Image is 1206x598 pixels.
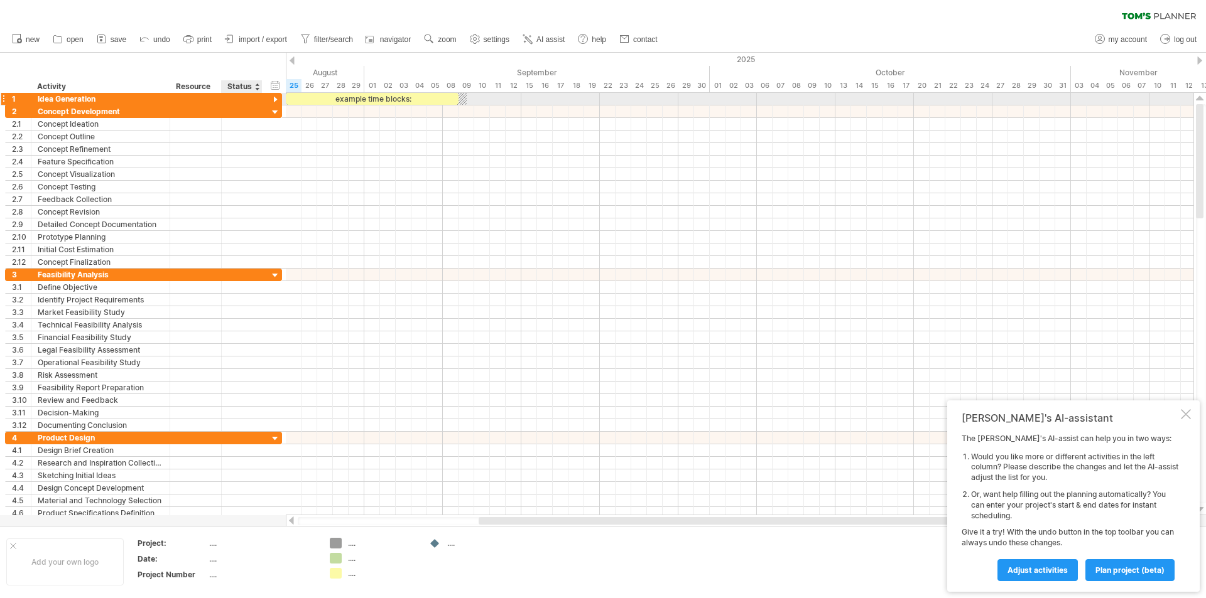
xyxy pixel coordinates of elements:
div: Thursday, 28 August 2025 [333,79,349,92]
div: Tuesday, 11 November 2025 [1165,79,1181,92]
div: Prototype Planning [38,231,163,243]
div: Friday, 3 October 2025 [741,79,757,92]
div: 4.3 [12,469,31,481]
span: contact [633,35,658,44]
div: Status [227,80,255,93]
div: Documenting Conclusion [38,419,163,431]
div: The [PERSON_NAME]'s AI-assist can help you in two ways: Give it a try! With the undo button in th... [962,434,1178,580]
div: Monday, 3 November 2025 [1071,79,1087,92]
a: AI assist [519,31,568,48]
div: Tuesday, 9 September 2025 [459,79,474,92]
div: 2 [12,105,31,117]
span: undo [153,35,170,44]
div: Wednesday, 29 October 2025 [1024,79,1040,92]
div: Date: [138,553,207,564]
div: Wednesday, 8 October 2025 [788,79,804,92]
div: Wednesday, 12 November 2025 [1181,79,1197,92]
div: 2.8 [12,206,31,218]
div: Thursday, 30 October 2025 [1040,79,1055,92]
li: Would you like more or different activities in the left column? Please describe the changes and l... [971,452,1178,483]
div: Monday, 10 November 2025 [1149,79,1165,92]
div: .... [348,538,416,548]
div: Monday, 25 August 2025 [286,79,301,92]
span: my account [1109,35,1147,44]
div: 2.7 [12,193,31,205]
div: 3.2 [12,294,31,306]
div: Operational Feasibility Study [38,356,163,368]
div: .... [447,538,516,548]
div: 3.1 [12,281,31,293]
div: Add your own logo [6,538,124,585]
div: Legal Feasibility Assessment [38,344,163,356]
div: Thursday, 4 September 2025 [411,79,427,92]
div: Review and Feedback [38,394,163,406]
div: 4.2 [12,457,31,469]
div: Friday, 7 November 2025 [1134,79,1149,92]
div: Thursday, 11 September 2025 [490,79,506,92]
div: Project: [138,538,207,548]
div: Decision-Making [38,407,163,419]
div: Risk Assessment [38,369,163,381]
div: Technical Feasibility Analysis [38,319,163,331]
span: settings [484,35,509,44]
div: Monday, 1 September 2025 [364,79,380,92]
div: 2.9 [12,218,31,230]
div: 2.6 [12,181,31,193]
div: Concept Visualization [38,168,163,180]
div: Monday, 29 September 2025 [678,79,694,92]
div: Wednesday, 15 October 2025 [867,79,883,92]
div: Idea Generation [38,93,163,105]
span: open [67,35,84,44]
a: contact [616,31,661,48]
div: 2.12 [12,256,31,268]
a: save [94,31,130,48]
div: Concept Revision [38,206,163,218]
div: 3 [12,269,31,280]
div: .... [209,569,315,580]
div: [PERSON_NAME]'s AI-assistant [962,412,1178,424]
div: 3.3 [12,306,31,318]
div: Thursday, 16 October 2025 [883,79,898,92]
div: Friday, 31 October 2025 [1055,79,1071,92]
a: log out [1157,31,1200,48]
div: Concept Ideation [38,118,163,130]
div: Friday, 12 September 2025 [506,79,521,92]
div: Wednesday, 27 August 2025 [317,79,333,92]
div: Friday, 19 September 2025 [584,79,600,92]
div: 2.4 [12,156,31,168]
div: Wednesday, 10 September 2025 [474,79,490,92]
div: Wednesday, 17 September 2025 [553,79,568,92]
span: log out [1174,35,1197,44]
div: Detailed Concept Documentation [38,218,163,230]
div: 2.10 [12,231,31,243]
span: save [111,35,126,44]
a: navigator [363,31,415,48]
div: Tuesday, 28 October 2025 [1008,79,1024,92]
div: Friday, 17 October 2025 [898,79,914,92]
a: zoom [421,31,460,48]
a: undo [136,31,174,48]
a: help [575,31,610,48]
div: Concept Development [38,105,163,117]
div: Tuesday, 26 August 2025 [301,79,317,92]
span: zoom [438,35,456,44]
div: 3.9 [12,382,31,393]
div: 3.8 [12,369,31,381]
div: Thursday, 2 October 2025 [725,79,741,92]
span: filter/search [314,35,353,44]
div: example time blocks: [286,93,459,105]
div: 1 [12,93,31,105]
div: Thursday, 23 October 2025 [961,79,977,92]
div: Material and Technology Selection [38,494,163,506]
div: Thursday, 25 September 2025 [647,79,663,92]
span: import / export [239,35,287,44]
div: 2.1 [12,118,31,130]
div: Sketching Initial Ideas [38,469,163,481]
div: 4.1 [12,444,31,456]
div: 3.5 [12,331,31,343]
a: plan project (beta) [1085,559,1175,581]
div: Tuesday, 23 September 2025 [616,79,631,92]
div: Monday, 13 October 2025 [835,79,851,92]
div: .... [348,568,416,579]
a: Adjust activities [997,559,1078,581]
